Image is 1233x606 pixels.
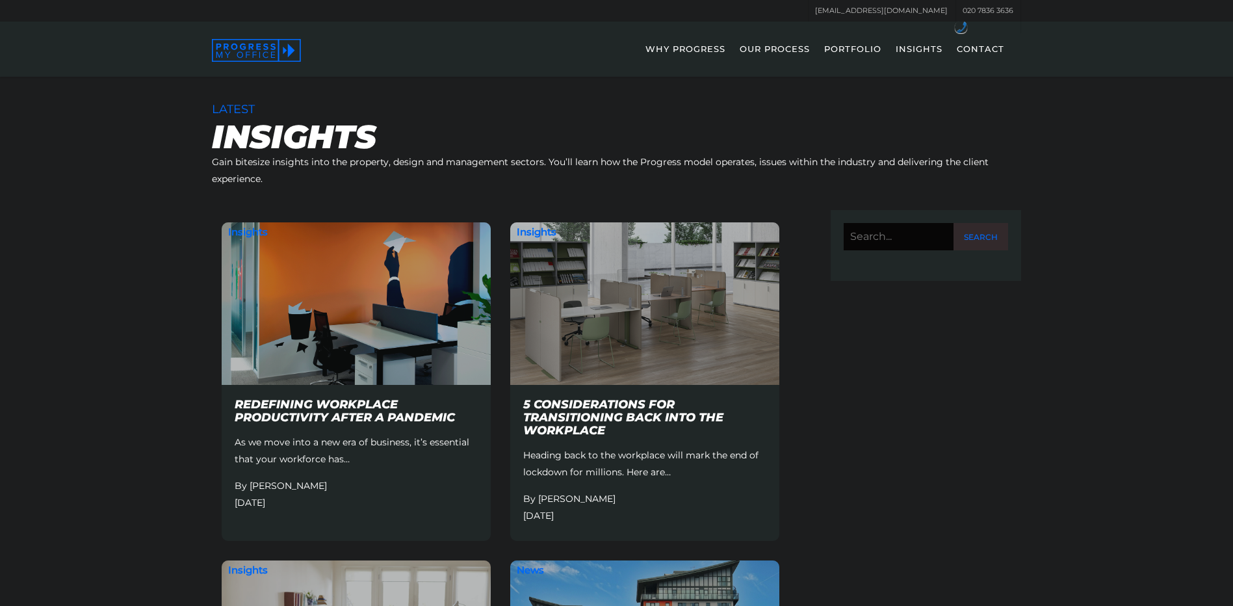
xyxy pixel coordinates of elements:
[957,21,967,33] img: hfpfyWBK5wQHBAGPgDf9c6qAYOxxMAAAAASUVORK5CYII=
[523,490,766,507] p: By [PERSON_NAME]
[228,564,268,577] h3: Insights
[523,398,766,437] h3: 5 considerations for transitioning back into the workplace
[212,153,1021,187] p: Gain bitesize insights into the property, design and management sectors. You’ll learn how the Pro...
[235,477,478,494] p: By [PERSON_NAME]
[517,226,556,239] h3: Insights
[523,507,766,524] p: [DATE]
[955,21,967,33] div: Call: 020 7836 3636
[889,39,949,77] a: INSIGHTS
[954,223,1008,252] input: Search
[235,398,478,424] h3: Redefining workplace productivity after a pandemic
[212,103,1021,116] h3: Latest
[235,434,478,468] p: As we move into a new era of business, it’s essential that your workforce has…
[844,223,1008,250] input: Search for:
[818,39,888,77] a: PORTFOLIO
[235,494,478,511] p: [DATE]
[733,39,816,77] a: OUR PROCESS
[523,447,766,481] p: Heading back to the workplace will mark the end of lockdown for millions. Here are…
[950,39,1011,77] a: CONTACT
[639,39,732,77] a: WHY PROGRESS
[517,564,544,577] h3: News
[228,226,268,239] h3: Insights
[212,121,1021,153] h1: Insights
